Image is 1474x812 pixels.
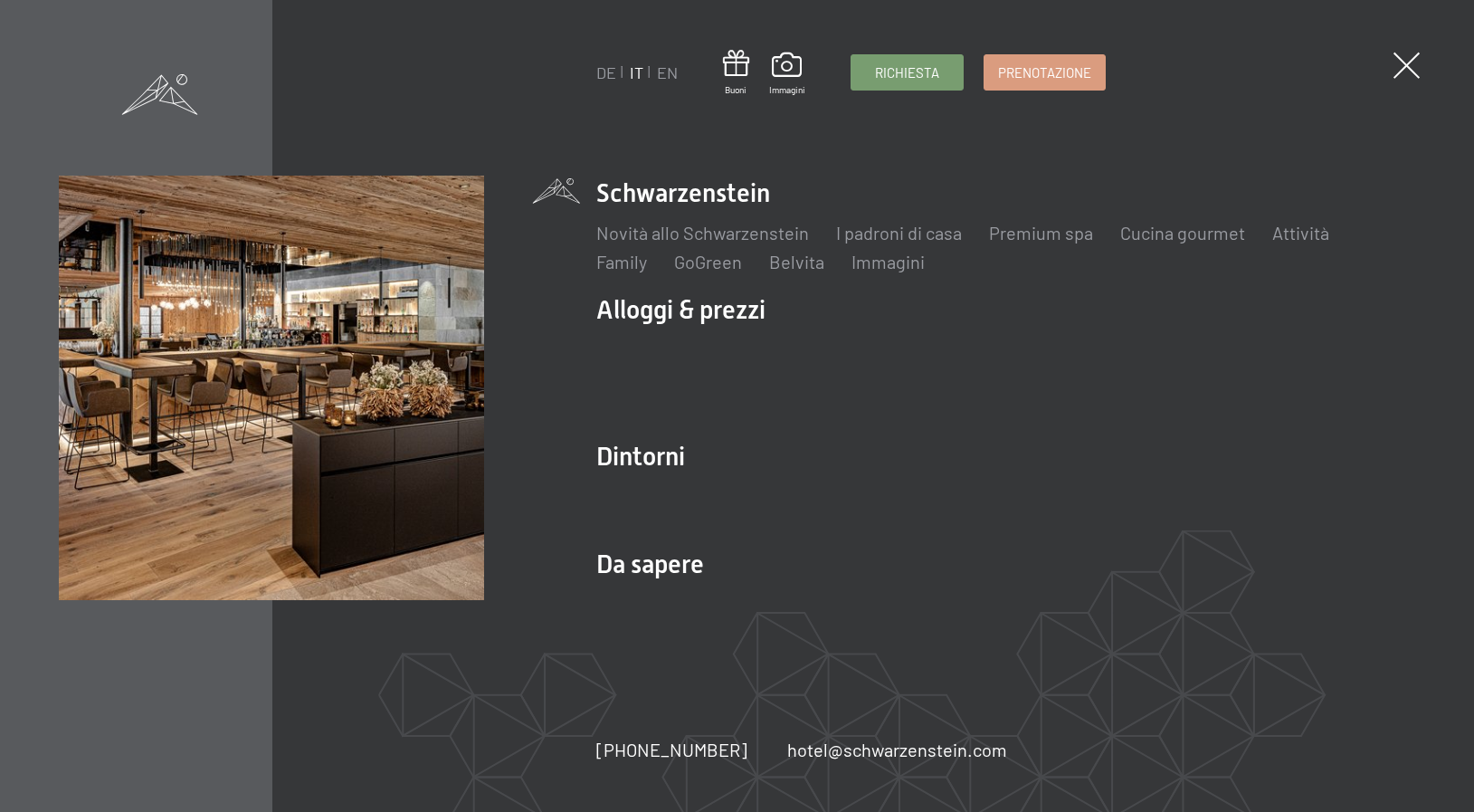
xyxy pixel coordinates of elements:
[984,55,1105,90] a: Prenotazione
[596,62,616,82] a: DE
[596,739,747,760] span: [PHONE_NUMBER]
[875,63,939,82] span: Richiesta
[989,222,1093,244] a: Premium spa
[1120,222,1245,244] a: Cucina gourmet
[787,737,1007,762] a: hotel@schwarzenstein.com
[723,50,749,96] a: Buoni
[1272,222,1329,244] a: Attività
[596,737,747,762] a: [PHONE_NUMBER]
[596,222,809,244] a: Novità allo Schwarzenstein
[836,222,962,244] a: I padroni di casa
[769,83,805,96] span: Immagini
[674,251,742,272] a: GoGreen
[596,251,647,272] a: Family
[723,83,749,96] span: Buoni
[769,53,805,96] a: Immagini
[630,62,643,82] a: IT
[769,251,824,272] a: Belvita
[851,55,963,90] a: Richiesta
[998,63,1091,82] span: Prenotazione
[851,251,925,272] a: Immagini
[657,62,678,82] a: EN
